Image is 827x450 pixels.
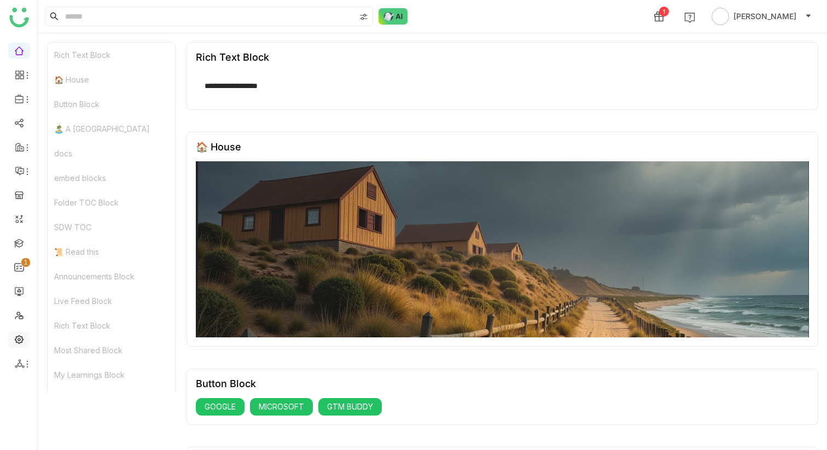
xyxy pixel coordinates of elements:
div: Folder TOC Block [48,190,175,215]
span: [PERSON_NAME] [733,10,796,22]
div: Button Block [48,92,175,116]
div: SDW TOC [48,215,175,239]
div: Rich Text Block [196,51,269,63]
div: 🏠 House [196,141,241,153]
div: Announcements Block [48,264,175,289]
div: My Stats Block [48,387,175,412]
div: 🏠 House [48,67,175,92]
img: avatar [712,8,729,25]
div: Button Block [196,378,256,389]
div: Most Shared Block [48,338,175,363]
span: GTM BUDDY [327,401,373,413]
div: My Learnings Block [48,363,175,387]
nz-badge-sup: 1 [21,258,30,267]
div: docs [48,141,175,166]
button: [PERSON_NAME] [709,8,814,25]
img: ask-buddy-normal.svg [378,8,408,25]
span: GOOGLE [205,401,236,413]
div: embed blocks [48,166,175,190]
button: GTM BUDDY [318,398,382,416]
div: 🏝️ A [GEOGRAPHIC_DATA] [48,116,175,141]
img: logo [9,8,29,27]
div: Rich Text Block [48,43,175,67]
img: 68553b2292361c547d91f02a [196,161,809,337]
span: MICROSOFT [259,401,304,413]
div: Live Feed Block [48,289,175,313]
p: 1 [24,257,28,268]
img: search-type.svg [359,13,368,21]
div: 📜 Read this [48,239,175,264]
button: MICROSOFT [250,398,313,416]
div: Rich Text Block [48,313,175,338]
button: GOOGLE [196,398,244,416]
div: 1 [659,7,669,16]
img: help.svg [684,12,695,23]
